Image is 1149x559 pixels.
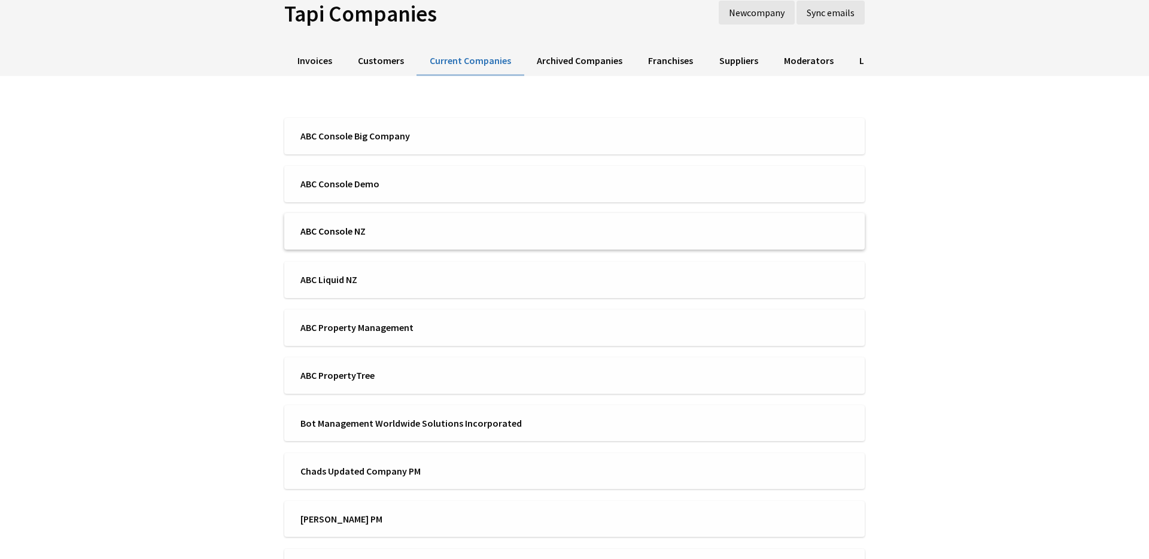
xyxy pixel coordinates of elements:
[797,1,865,25] a: Sync emails
[300,321,567,334] span: ABC Property Management
[284,309,865,346] a: ABC Property Management
[284,166,865,202] a: ABC Console Demo
[771,47,846,76] a: Moderators
[300,224,567,238] span: ABC Console NZ
[284,214,865,250] a: ABC Console NZ
[706,47,771,76] a: Suppliers
[300,129,567,142] span: ABC Console Big Company
[300,369,567,382] span: ABC PropertyTree
[345,47,417,76] a: Customers
[747,7,785,19] span: company
[300,464,567,478] span: Chads Updated Company PM
[284,405,865,442] a: Bot Management Worldwide Solutions Incorporated
[300,177,567,190] span: ABC Console Demo
[524,47,636,76] a: Archived Companies
[284,357,865,394] a: ABC PropertyTree
[300,512,567,525] span: [PERSON_NAME] PM
[284,118,865,154] a: ABC Console Big Company
[284,47,345,76] a: Invoices
[300,273,567,286] span: ABC Liquid NZ
[719,1,795,25] a: New
[417,47,524,76] a: Current Companies
[300,417,567,430] span: Bot Management Worldwide Solutions Incorporated
[284,262,865,298] a: ABC Liquid NZ
[846,47,918,76] a: Lost Issues
[636,47,706,76] a: Franchises
[284,453,865,490] a: Chads Updated Company PM
[284,1,625,28] h1: Tapi Companies
[284,501,865,537] a: [PERSON_NAME] PM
